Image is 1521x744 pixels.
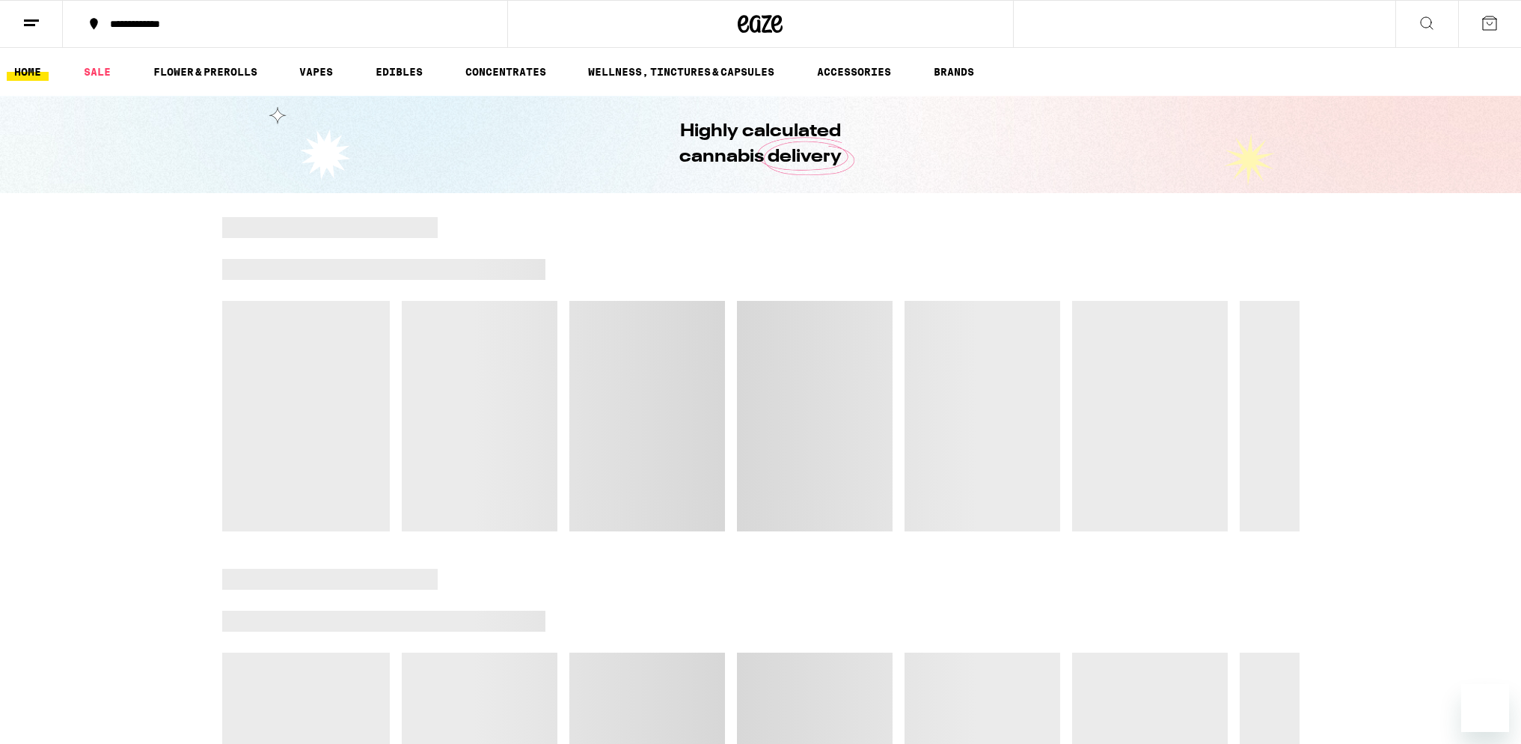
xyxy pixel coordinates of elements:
[810,63,899,81] a: ACCESSORIES
[637,119,884,170] h1: Highly calculated cannabis delivery
[458,63,554,81] a: CONCENTRATES
[146,63,265,81] a: FLOWER & PREROLLS
[76,63,118,81] a: SALE
[368,63,430,81] a: EDIBLES
[292,63,340,81] a: VAPES
[926,63,982,81] a: BRANDS
[581,63,782,81] a: WELLNESS, TINCTURES & CAPSULES
[1461,684,1509,732] iframe: Button to launch messaging window
[7,63,49,81] a: HOME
